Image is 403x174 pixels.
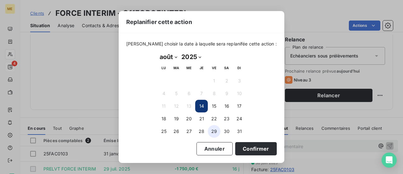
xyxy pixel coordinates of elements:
[233,75,246,87] button: 3
[183,100,195,112] button: 13
[220,62,233,75] th: samedi
[220,75,233,87] button: 2
[170,112,183,125] button: 19
[233,87,246,100] button: 10
[208,100,220,112] button: 15
[196,142,233,155] button: Annuler
[157,112,170,125] button: 18
[235,142,277,155] button: Confirmer
[208,112,220,125] button: 22
[195,62,208,75] th: jeudi
[170,100,183,112] button: 12
[195,87,208,100] button: 7
[126,18,192,26] span: Replanifier cette action
[170,125,183,138] button: 26
[220,100,233,112] button: 16
[208,87,220,100] button: 8
[208,125,220,138] button: 29
[220,125,233,138] button: 30
[183,112,195,125] button: 20
[183,62,195,75] th: mercredi
[195,100,208,112] button: 14
[233,62,246,75] th: dimanche
[220,112,233,125] button: 23
[170,87,183,100] button: 5
[382,153,397,168] div: Open Intercom Messenger
[220,87,233,100] button: 9
[195,125,208,138] button: 28
[195,112,208,125] button: 21
[233,112,246,125] button: 24
[208,75,220,87] button: 1
[183,125,195,138] button: 27
[208,62,220,75] th: vendredi
[170,62,183,75] th: mardi
[157,62,170,75] th: lundi
[157,125,170,138] button: 25
[233,125,246,138] button: 31
[183,87,195,100] button: 6
[157,100,170,112] button: 11
[233,100,246,112] button: 17
[126,41,277,47] span: [PERSON_NAME] choisir la date à laquelle sera replanifée cette action :
[157,87,170,100] button: 4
